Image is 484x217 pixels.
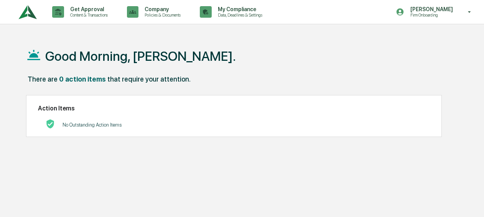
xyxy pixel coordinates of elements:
p: Data, Deadlines & Settings [212,12,266,18]
p: Company [138,6,184,12]
h2: Action Items [38,105,430,112]
div: that require your attention. [107,75,191,83]
img: logo [18,2,37,23]
p: Firm Onboarding [404,12,457,18]
img: No Actions logo [46,119,55,129]
p: Policies & Documents [138,12,184,18]
p: My Compliance [212,6,266,12]
p: Content & Transactions [64,12,112,18]
div: There are [28,75,58,83]
div: 0 action items [59,75,106,83]
h1: Good Morning, [PERSON_NAME]. [45,48,236,64]
p: No Outstanding Action Items [63,122,122,128]
p: [PERSON_NAME] [404,6,457,12]
p: Get Approval [64,6,112,12]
